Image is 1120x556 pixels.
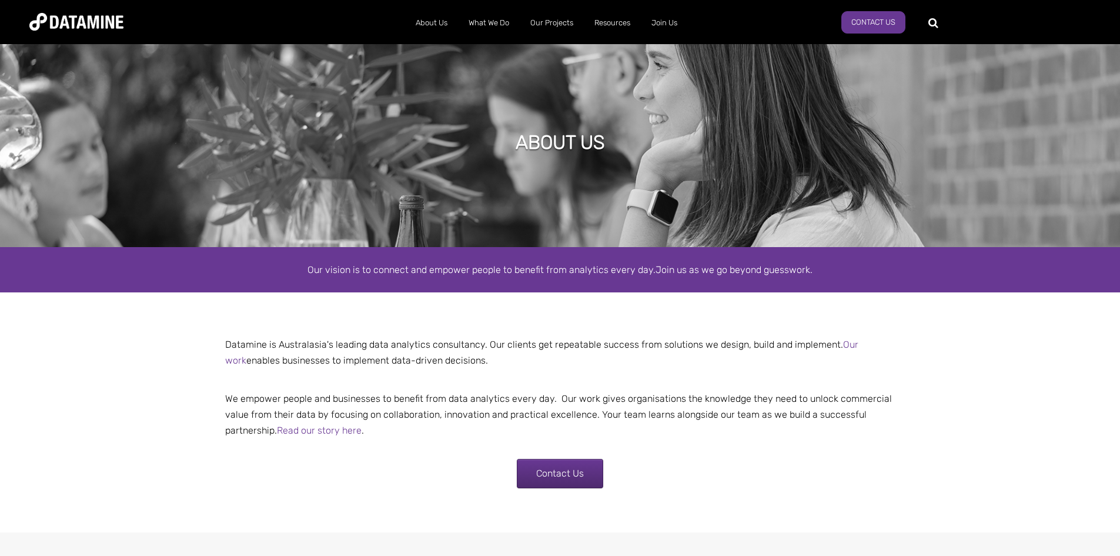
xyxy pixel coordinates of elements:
[216,375,904,439] p: We empower people and businesses to benefit from data analytics every day. Our work gives organis...
[29,13,123,31] img: Datamine
[656,264,813,275] span: Join us as we go beyond guesswork.
[307,264,656,275] span: Our vision is to connect and empower people to benefit from analytics every day.
[641,8,688,38] a: Join Us
[458,8,520,38] a: What We Do
[405,8,458,38] a: About Us
[277,425,362,436] a: Read our story here
[536,468,584,479] span: Contact Us
[584,8,641,38] a: Resources
[520,8,584,38] a: Our Projects
[216,337,904,368] p: Datamine is Australasia's leading data analytics consultancy. Our clients get repeatable success ...
[517,459,603,488] a: Contact Us
[841,11,905,34] a: Contact Us
[516,129,605,155] h1: ABOUT US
